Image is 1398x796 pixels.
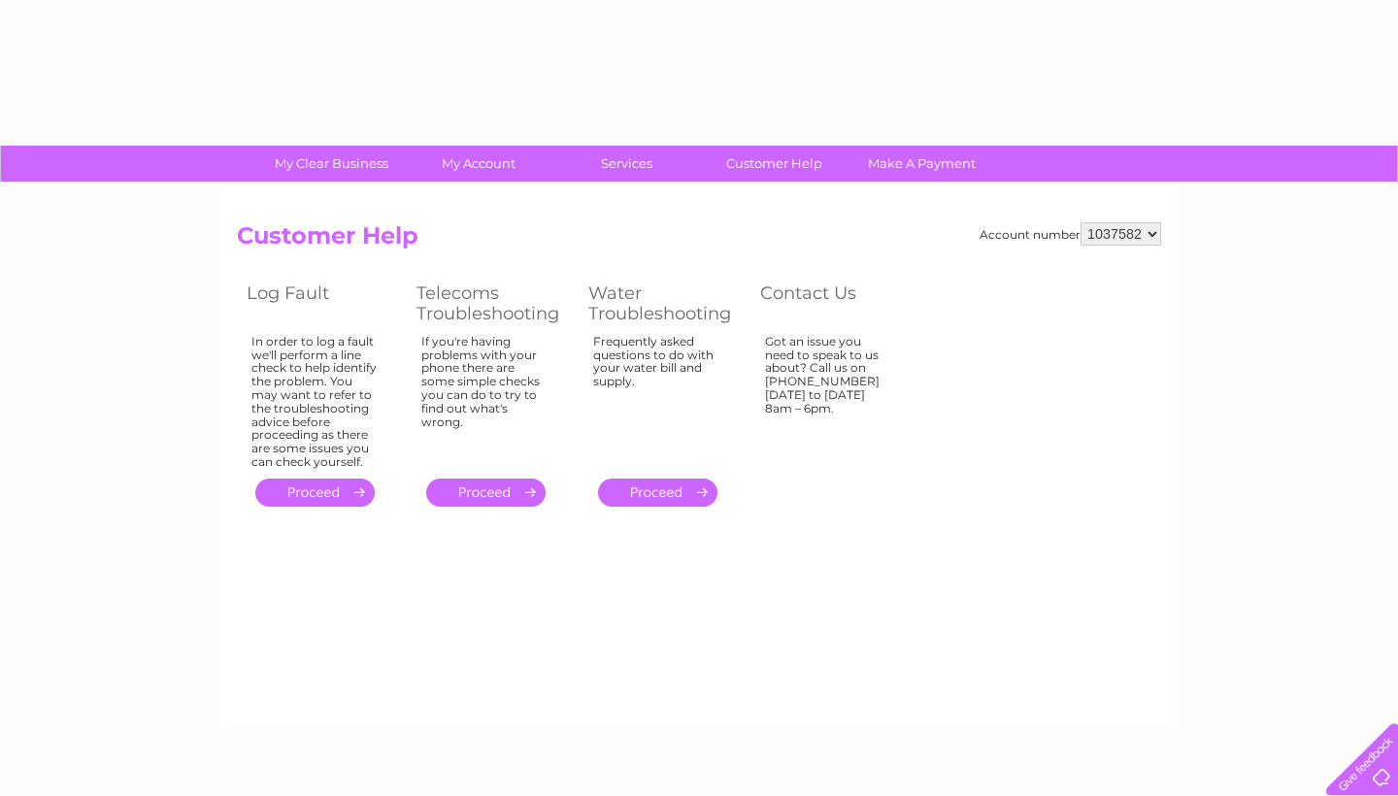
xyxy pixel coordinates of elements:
[842,146,1002,182] a: Make A Payment
[750,278,920,329] th: Contact Us
[251,146,412,182] a: My Clear Business
[251,335,378,469] div: In order to log a fault we'll perform a line check to help identify the problem. You may want to ...
[547,146,707,182] a: Services
[407,278,579,329] th: Telecoms Troubleshooting
[694,146,854,182] a: Customer Help
[255,479,375,507] a: .
[399,146,559,182] a: My Account
[426,479,546,507] a: .
[579,278,750,329] th: Water Troubleshooting
[765,335,891,461] div: Got an issue you need to speak to us about? Call us on [PHONE_NUMBER] [DATE] to [DATE] 8am – 6pm.
[980,222,1161,246] div: Account number
[237,222,1161,259] h2: Customer Help
[598,479,717,507] a: .
[593,335,721,461] div: Frequently asked questions to do with your water bill and supply.
[237,278,407,329] th: Log Fault
[421,335,549,461] div: If you're having problems with your phone there are some simple checks you can do to try to find ...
